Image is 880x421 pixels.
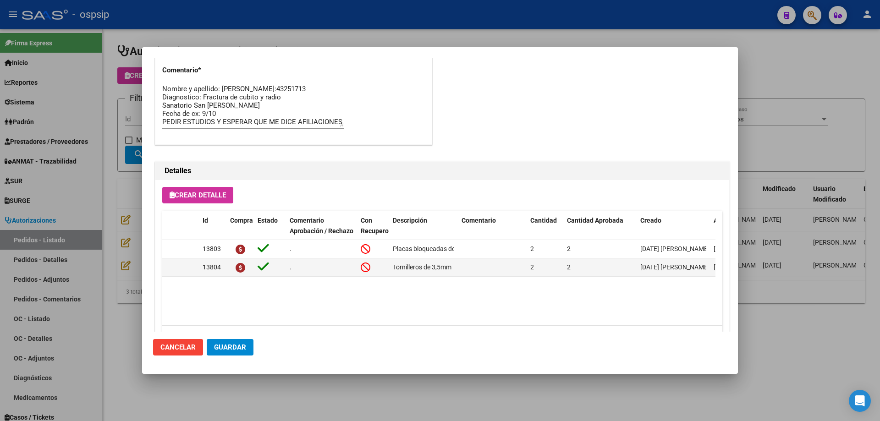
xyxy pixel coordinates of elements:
[389,211,458,251] datatable-header-cell: Descripción
[226,211,254,251] datatable-header-cell: Compra
[162,65,241,76] p: Comentario
[640,217,661,224] span: Creado
[199,211,226,251] datatable-header-cell: Id
[640,263,709,271] span: [DATE] [PERSON_NAME]
[714,245,783,252] span: [DATE] [PERSON_NAME]
[290,217,353,235] span: Comentario Aprobación / Rechazo
[162,326,722,349] div: 2 total
[230,217,253,224] span: Compra
[530,217,557,224] span: Cantidad
[393,245,530,252] span: Placas bloqueadas de titanio tipo DCP de 3,5mm
[207,339,253,355] button: Guardar
[160,343,196,351] span: Cancelar
[153,339,203,355] button: Cancelar
[710,211,802,251] datatable-header-cell: Aprobado/Rechazado x
[214,343,246,351] span: Guardar
[203,245,221,252] span: 13803
[563,211,637,251] datatable-header-cell: Cantidad Aprobada
[530,245,534,252] span: 2
[637,211,710,251] datatable-header-cell: Creado
[462,217,496,224] span: Comentario
[203,217,208,224] span: Id
[203,263,221,271] span: 13804
[714,217,781,224] span: Aprobado/Rechazado x
[640,245,709,252] span: [DATE] [PERSON_NAME]
[567,263,571,271] span: 2
[170,191,226,199] span: Crear Detalle
[290,263,291,271] span: .
[849,390,871,412] div: Open Intercom Messenger
[527,211,563,251] datatable-header-cell: Cantidad
[361,217,389,235] span: Con Recupero
[258,217,278,224] span: Estado
[286,211,357,251] datatable-header-cell: Comentario Aprobación / Rechazo
[254,211,286,251] datatable-header-cell: Estado
[567,217,623,224] span: Cantidad Aprobada
[393,217,427,224] span: Descripción
[458,211,527,251] datatable-header-cell: Comentario
[290,245,291,252] span: .
[162,187,233,203] button: Crear Detalle
[357,211,389,251] datatable-header-cell: Con Recupero
[714,263,783,271] span: [DATE] [PERSON_NAME]
[530,263,534,271] span: 2
[567,245,571,252] span: 2
[165,165,720,176] h2: Detalles
[393,263,451,271] span: Tornilleros de 3,5mm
